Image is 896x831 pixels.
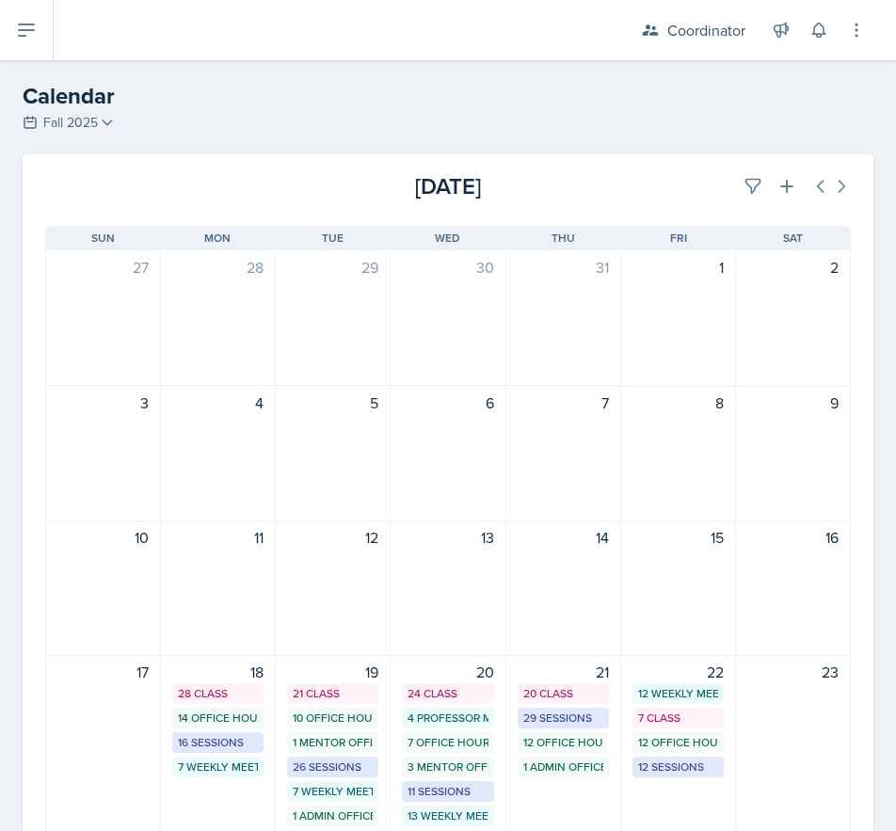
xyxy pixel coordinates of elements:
div: 7 Class [638,710,718,727]
div: 10 Office Hours [293,710,373,727]
div: 4 Professor Meetings [408,710,488,727]
div: 9 [747,392,839,414]
div: 21 Class [293,685,373,702]
div: 15 [632,526,724,549]
div: 18 [172,661,264,683]
div: 3 Mentor Office Hours [408,759,488,775]
div: Coordinator [667,19,745,41]
div: 12 Office Hours [638,734,718,751]
div: [DATE] [313,169,582,203]
div: 29 Sessions [523,710,603,727]
div: 11 Sessions [408,783,488,800]
div: 7 Weekly Meetings [178,759,258,775]
span: Fall 2025 [43,113,98,133]
div: 23 [747,661,839,683]
div: 12 [287,526,378,549]
div: 31 [518,256,609,279]
div: 10 [57,526,149,549]
div: 24 Class [408,685,488,702]
div: 5 [287,392,378,414]
div: 14 [518,526,609,549]
h2: Calendar [23,79,873,113]
div: 21 [518,661,609,683]
div: 28 Class [178,685,258,702]
div: 1 Mentor Office Hour [293,734,373,751]
span: Fri [670,230,687,247]
div: 6 [402,392,493,414]
div: 16 Sessions [178,734,258,751]
span: Mon [204,230,231,247]
div: 1 Admin Office Hour [293,807,373,824]
div: 11 [172,526,264,549]
div: 16 [747,526,839,549]
div: 12 Weekly Meetings [638,685,718,702]
div: 30 [402,256,493,279]
div: 4 [172,392,264,414]
div: 27 [57,256,149,279]
div: 7 [518,392,609,414]
div: 2 [747,256,839,279]
div: 20 Class [523,685,603,702]
div: 8 [632,392,724,414]
span: Wed [435,230,460,247]
div: 12 Sessions [638,759,718,775]
div: 3 [57,392,149,414]
span: Tue [322,230,344,247]
span: Sun [91,230,115,247]
div: 29 [287,256,378,279]
div: 22 [632,661,724,683]
div: 28 [172,256,264,279]
div: 17 [57,661,149,683]
span: Thu [552,230,575,247]
div: 7 Weekly Meetings [293,783,373,800]
div: 20 [402,661,493,683]
div: 12 Office Hours [523,734,603,751]
div: 19 [287,661,378,683]
div: 13 Weekly Meetings [408,807,488,824]
div: 7 Office Hours [408,734,488,751]
div: 1 Admin Office Hour [523,759,603,775]
div: 13 [402,526,493,549]
div: 1 [632,256,724,279]
div: 14 Office Hours [178,710,258,727]
span: Sat [783,230,803,247]
div: 26 Sessions [293,759,373,775]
